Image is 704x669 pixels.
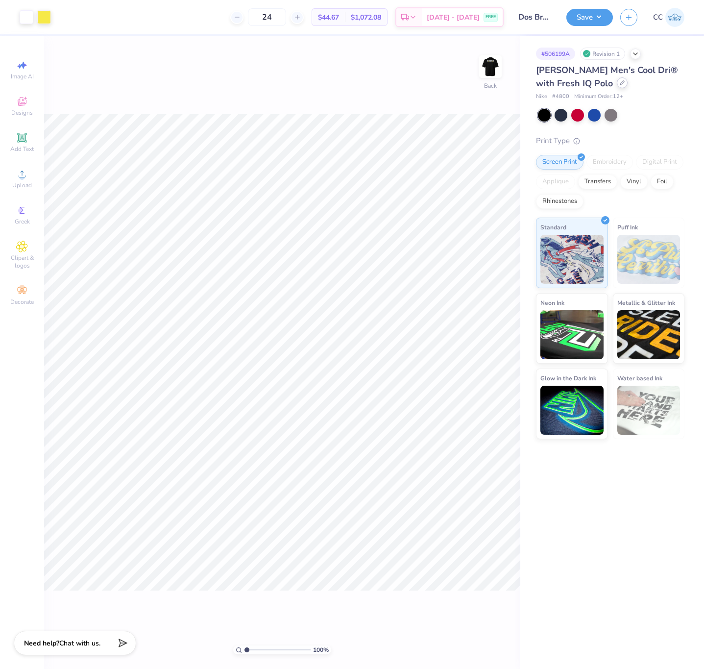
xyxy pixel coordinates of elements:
[617,222,638,232] span: Puff Ink
[536,135,684,147] div: Print Type
[536,174,575,189] div: Applique
[5,254,39,270] span: Clipart & logos
[12,181,32,189] span: Upload
[653,8,684,27] a: CC
[313,645,329,654] span: 100 %
[540,235,604,284] img: Standard
[536,155,583,170] div: Screen Print
[540,310,604,359] img: Neon Ink
[540,386,604,435] img: Glow in the Dark Ink
[511,7,559,27] input: Untitled Design
[665,8,684,27] img: Cyril Cabanete
[10,145,34,153] span: Add Text
[566,9,613,26] button: Save
[536,64,678,89] span: [PERSON_NAME] Men's Cool Dri® with Fresh IQ Polo
[651,174,674,189] div: Foil
[540,297,564,308] span: Neon Ink
[578,174,617,189] div: Transfers
[536,48,575,60] div: # 506199A
[620,174,648,189] div: Vinyl
[617,235,680,284] img: Puff Ink
[318,12,339,23] span: $44.67
[11,109,33,117] span: Designs
[351,12,381,23] span: $1,072.08
[536,93,547,101] span: Nike
[552,93,569,101] span: # 4800
[574,93,623,101] span: Minimum Order: 12 +
[536,194,583,209] div: Rhinestones
[481,57,500,76] img: Back
[617,386,680,435] img: Water based Ink
[586,155,633,170] div: Embroidery
[486,14,496,21] span: FREE
[24,639,59,648] strong: Need help?
[15,218,30,225] span: Greek
[10,298,34,306] span: Decorate
[59,639,100,648] span: Chat with us.
[11,73,34,80] span: Image AI
[617,373,662,383] span: Water based Ink
[653,12,663,23] span: CC
[540,373,596,383] span: Glow in the Dark Ink
[540,222,566,232] span: Standard
[636,155,683,170] div: Digital Print
[580,48,625,60] div: Revision 1
[248,8,286,26] input: – –
[617,310,680,359] img: Metallic & Glitter Ink
[427,12,480,23] span: [DATE] - [DATE]
[484,81,497,90] div: Back
[617,297,675,308] span: Metallic & Glitter Ink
